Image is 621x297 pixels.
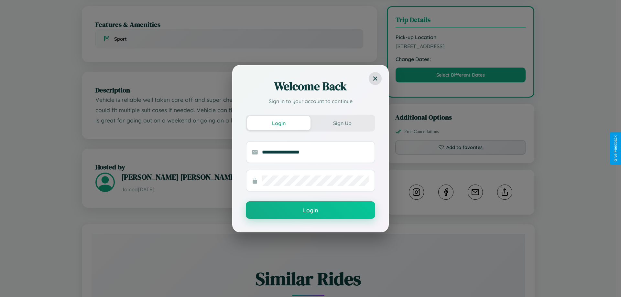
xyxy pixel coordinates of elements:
[247,116,310,130] button: Login
[310,116,374,130] button: Sign Up
[246,97,375,105] p: Sign in to your account to continue
[246,201,375,219] button: Login
[613,135,618,162] div: Give Feedback
[246,79,375,94] h2: Welcome Back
